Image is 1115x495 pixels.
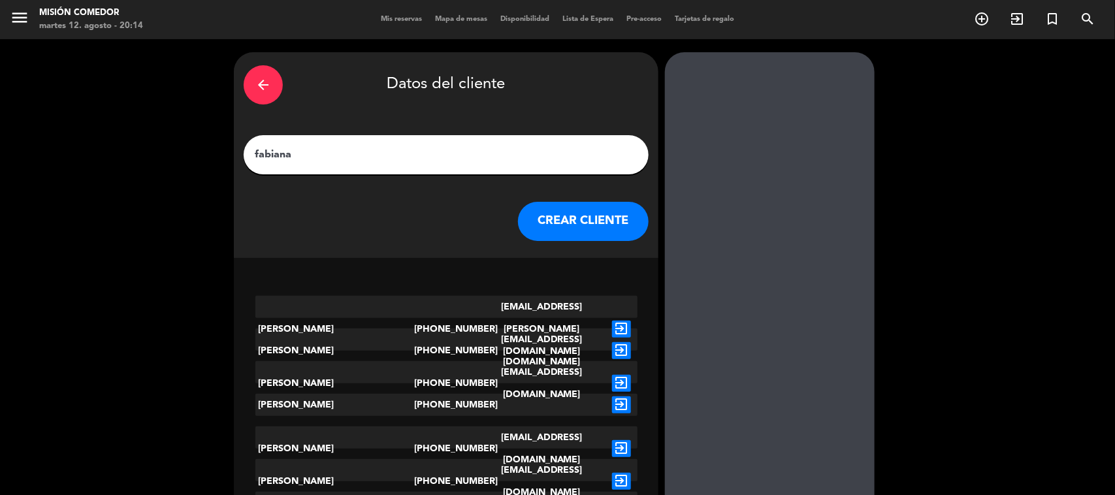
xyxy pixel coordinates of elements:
i: search [1080,11,1095,27]
input: Escriba nombre, correo electrónico o número de teléfono... [253,146,639,164]
span: Lista de Espera [556,16,620,23]
span: Mapa de mesas [428,16,494,23]
div: martes 12. agosto - 20:14 [39,20,143,33]
div: Datos del cliente [244,62,649,108]
i: menu [10,8,29,27]
i: add_circle_outline [974,11,990,27]
span: Mis reservas [374,16,428,23]
div: [EMAIL_ADDRESS][PERSON_NAME][DOMAIN_NAME] [478,296,606,362]
div: [EMAIL_ADDRESS][DOMAIN_NAME] [478,361,606,406]
i: exit_to_app [612,321,631,338]
div: [PHONE_NUMBER] [414,361,478,406]
i: turned_in_not [1044,11,1060,27]
div: [PHONE_NUMBER] [414,328,478,373]
div: [PERSON_NAME] [255,328,415,373]
i: exit_to_app [612,375,631,392]
div: [PHONE_NUMBER] [414,426,478,471]
i: exit_to_app [612,473,631,490]
span: Tarjetas de regalo [668,16,741,23]
div: [PERSON_NAME] [255,394,415,416]
div: [EMAIL_ADDRESS][DOMAIN_NAME] [478,426,606,471]
div: [EMAIL_ADDRESS][DOMAIN_NAME] [478,328,606,373]
i: exit_to_app [612,342,631,359]
i: exit_to_app [1009,11,1025,27]
i: exit_to_app [612,396,631,413]
div: [PHONE_NUMBER] [414,296,478,362]
div: [PHONE_NUMBER] [414,394,478,416]
span: Pre-acceso [620,16,668,23]
i: arrow_back [255,77,271,93]
button: menu [10,8,29,32]
div: Misión Comedor [39,7,143,20]
span: Disponibilidad [494,16,556,23]
button: CREAR CLIENTE [518,202,649,241]
i: exit_to_app [612,440,631,457]
div: [PERSON_NAME] [255,361,415,406]
div: [PERSON_NAME] [255,296,415,362]
div: [PERSON_NAME] [255,426,415,471]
